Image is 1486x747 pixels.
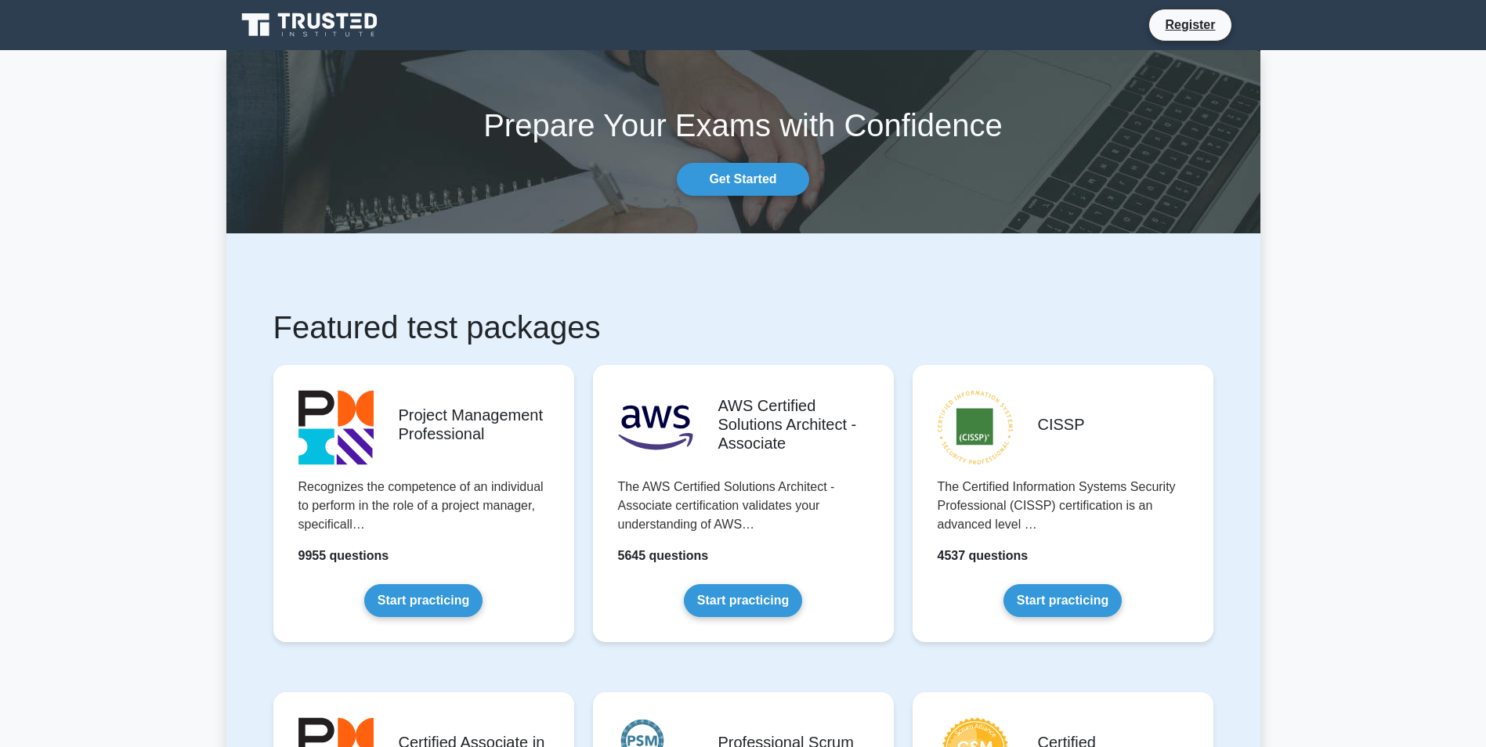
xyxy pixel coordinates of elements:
[1155,15,1224,34] a: Register
[226,106,1260,144] h1: Prepare Your Exams with Confidence
[1003,584,1122,617] a: Start practicing
[273,309,1213,346] h1: Featured test packages
[677,163,808,196] a: Get Started
[684,584,802,617] a: Start practicing
[364,584,483,617] a: Start practicing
